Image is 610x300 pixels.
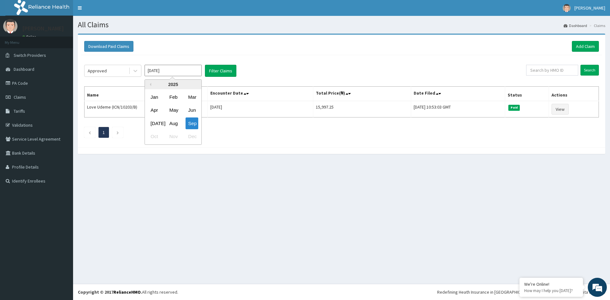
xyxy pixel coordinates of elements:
div: Redefining Heath Insurance in [GEOGRAPHIC_DATA] using Telemedicine and Data Science! [437,289,605,295]
button: Download Paid Claims [84,41,133,52]
span: Paid [508,105,520,110]
div: Minimize live chat window [104,3,119,18]
td: [DATE] [207,101,313,117]
div: Choose February 2025 [167,91,180,103]
div: month 2025-09 [145,90,201,143]
input: Search [580,65,599,76]
div: Approved [88,68,107,74]
h1: All Claims [78,21,605,29]
a: Dashboard [564,23,587,28]
input: Select Month and Year [145,65,202,76]
div: We're Online! [524,281,578,287]
footer: All rights reserved. [73,284,610,300]
div: Choose May 2025 [167,104,180,116]
div: 2025 [145,80,201,89]
a: Add Claim [572,41,599,52]
p: [PERSON_NAME] [22,26,64,31]
th: Name [85,87,208,101]
span: Claims [14,94,26,100]
strong: Copyright © 2017 . [78,289,142,295]
div: Choose March 2025 [186,91,198,103]
div: Choose January 2025 [148,91,161,103]
a: RelianceHMO [113,289,141,295]
a: Previous page [88,130,91,135]
span: Tariffs [14,108,25,114]
button: Filter Claims [205,65,236,77]
th: Date Filed [411,87,505,101]
span: Dashboard [14,66,34,72]
th: Status [505,87,549,101]
span: [PERSON_NAME] [574,5,605,11]
span: We're online! [37,80,88,144]
p: How may I help you today? [524,288,578,293]
img: User Image [563,4,571,12]
img: d_794563401_company_1708531726252_794563401 [12,32,26,48]
th: Encounter Date [207,87,313,101]
button: Previous Year [148,83,151,86]
th: Actions [549,87,599,101]
div: Choose April 2025 [148,104,161,116]
div: Choose June 2025 [186,104,198,116]
a: Next page [116,130,119,135]
a: View [552,104,569,115]
td: 15,997.25 [313,101,411,117]
img: User Image [3,19,17,33]
th: Total Price(₦) [313,87,411,101]
li: Claims [588,23,605,28]
td: [DATE] 10:53:03 GMT [411,101,505,117]
td: Love Udeme (ICN/10203/B) [85,101,208,117]
a: Page 1 is your current page [103,130,105,135]
input: Search by HMO ID [526,65,578,76]
a: Online [22,35,37,39]
div: Choose August 2025 [167,117,180,129]
div: Choose July 2025 [148,117,161,129]
span: Switch Providers [14,52,46,58]
textarea: Type your message and hit 'Enter' [3,173,121,196]
div: Choose September 2025 [186,117,198,129]
div: Chat with us now [33,36,107,44]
